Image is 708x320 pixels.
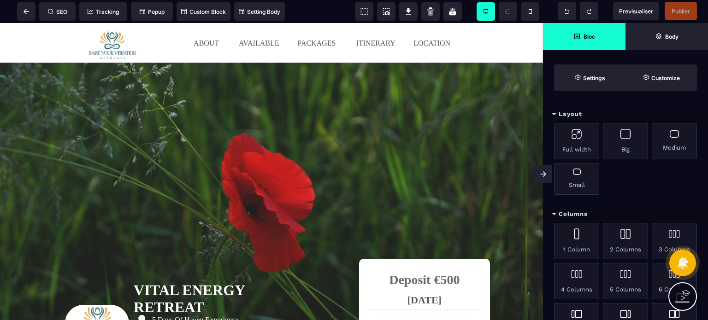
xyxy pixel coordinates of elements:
[134,259,306,293] div: VITAL ENERGY RETREAT
[543,206,708,223] div: Columns
[355,2,373,21] span: View components
[184,14,460,27] text: ABOUT AVAILABLE PACKAGES ITINERARY LOCATION
[625,64,697,91] span: Open Style Manager
[613,2,659,20] span: Preview
[543,23,625,50] span: Open Blocks
[554,123,599,159] div: Full width
[65,282,129,318] img: 8ea6e6448278f8bdab73ee5f4a6cfd9b_tmpg9umrs3l-_1_.png
[152,293,304,301] div: 5 Days Of Haven Experience
[625,23,708,50] span: Open Layer Manager
[619,8,653,15] span: Previsualiser
[554,263,599,299] div: 4 Columns
[554,163,599,195] div: Small
[543,106,708,123] div: Layout
[554,223,599,259] div: 1 Column
[603,123,648,159] div: Big
[181,8,226,15] span: Custom Block
[603,223,648,259] div: 2 Columns
[652,223,697,259] div: 3 Columns
[652,123,697,159] div: Medium
[652,263,697,299] div: 6 Columns
[651,75,680,81] strong: Customize
[665,33,678,40] strong: Body
[239,8,280,15] span: Setting Body
[583,75,605,81] strong: Settings
[378,269,472,285] text: [DATE]
[554,64,625,91] span: Settings
[140,8,165,15] span: Popup
[378,245,472,269] h2: Deposit €500
[672,8,690,15] span: Publier
[88,8,119,15] span: Tracking
[377,2,395,21] span: Screenshot
[603,263,648,299] div: 5 Columns
[48,8,67,15] span: SEO
[584,33,595,40] strong: Bloc
[83,7,141,40] img: 8ea6e6448278f8bdab73ee5f4a6cfd9b_tmpg9umrs3l-_1_.png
